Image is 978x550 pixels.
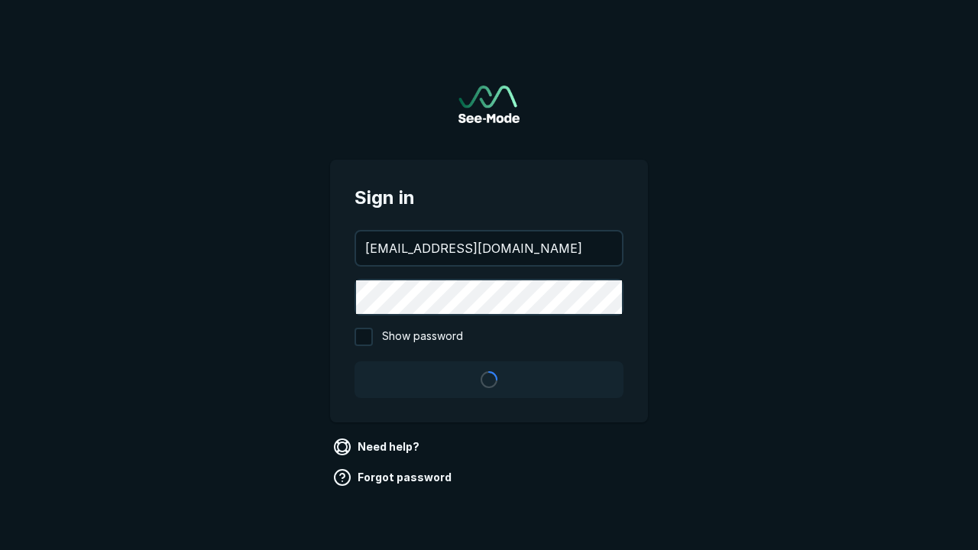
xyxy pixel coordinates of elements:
input: your@email.com [356,231,622,265]
a: Need help? [330,435,426,459]
a: Go to sign in [458,86,520,123]
span: Show password [382,328,463,346]
a: Forgot password [330,465,458,490]
span: Sign in [355,184,623,212]
img: See-Mode Logo [458,86,520,123]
